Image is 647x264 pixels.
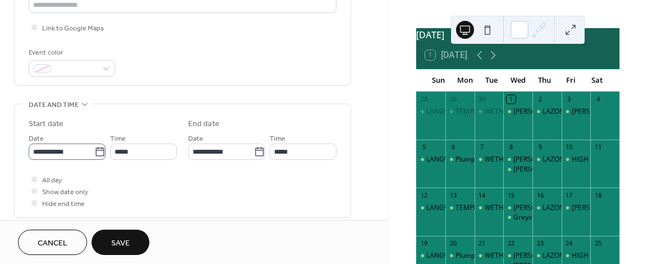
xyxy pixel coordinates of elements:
div: 7 [478,143,486,151]
div: HIGH HESKET [562,251,591,261]
div: WETHERAL [485,251,520,261]
div: 14 [478,191,486,199]
div: ALSTON - FAIR HILL RECREATIONAL GROUND [503,165,532,174]
span: Cancel [38,238,67,249]
div: TEMPLE-SOWERBY [445,203,475,213]
button: Save [92,230,149,255]
div: [PERSON_NAME] & [PERSON_NAME] [513,155,627,164]
div: WETHERAL [485,203,520,213]
div: LAZONBY [543,155,573,164]
div: Winskill & Melmerby [503,251,532,261]
div: LAZONBY [532,107,562,117]
span: Time [270,133,285,145]
div: HIGH HESKET [572,155,615,164]
div: LANGWATHBY [416,203,445,213]
div: 6 [449,143,457,151]
div: Plumpton [455,155,485,164]
div: WETHERAL [475,155,504,164]
div: Sat [584,69,610,92]
div: LANGWATHBY [426,155,472,164]
div: 9 [536,143,544,151]
span: Hide end time [42,198,85,210]
span: All day [42,174,62,186]
div: Start date [29,118,63,130]
div: 20 [449,239,457,248]
span: Time [110,133,126,145]
div: 21 [478,239,486,248]
div: WETHERAL [475,107,504,117]
div: Mon [452,69,478,92]
div: 12 [420,191,428,199]
div: 3 [565,95,573,104]
div: 29 [449,95,457,104]
span: Date [188,133,203,145]
span: Date and time [29,99,79,111]
div: [PERSON_NAME] - [GEOGRAPHIC_DATA] [513,203,640,213]
div: TEMPLE-[GEOGRAPHIC_DATA] [455,107,551,117]
button: Cancel [18,230,87,255]
div: 23 [536,239,544,248]
div: LAZONBY [532,251,562,261]
div: THRELKELD [562,107,591,117]
div: 4 [594,95,602,104]
div: Winskill & Melmerby [503,155,532,164]
span: Show date only [42,186,88,198]
span: Date [29,133,44,145]
div: TEMPLE-[GEOGRAPHIC_DATA] [455,203,551,213]
div: LANGWATHBY [426,107,472,117]
div: Plumpton [445,251,475,261]
div: LANGWATHBY [416,155,445,164]
div: 15 [507,191,515,199]
div: [PERSON_NAME] & [PERSON_NAME] [513,251,627,261]
div: Greystoke [503,213,532,222]
div: Plumpton [445,155,475,164]
div: 1 [507,95,515,104]
div: Thu [531,69,558,92]
div: Sun [425,69,452,92]
div: WETHERAL [475,251,504,261]
div: 28 [420,95,428,104]
div: LAZONBY [543,107,573,117]
div: 30 [478,95,486,104]
div: 25 [594,239,602,248]
div: ALSTON - FAIR HILL RECREATIONAL GROUND [503,203,532,213]
div: 13 [449,191,457,199]
div: ALSTON - FAIR HILL RECREATIONAL GROUND [503,107,532,117]
div: [PERSON_NAME] - [GEOGRAPHIC_DATA] [513,107,640,117]
div: LAZONBY [543,203,573,213]
div: HIGH HESKET [562,155,591,164]
div: [DATE] [416,28,619,42]
div: Greystoke [513,213,545,222]
div: 16 [536,191,544,199]
span: Link to Google Maps [42,23,104,34]
div: HIGH HESKET [572,251,615,261]
div: 2 [536,95,544,104]
div: Wed [505,69,531,92]
div: LAZONBY [532,203,562,213]
div: WETHERAL [485,107,520,117]
div: LANGWATHBY [416,251,445,261]
div: [PERSON_NAME] [572,203,625,213]
div: 18 [594,191,602,199]
div: LANGWATHBY [416,107,445,117]
div: 11 [594,143,602,151]
div: LAZONBY [532,155,562,164]
div: WETHERAL [485,155,520,164]
div: 24 [565,239,573,248]
div: 8 [507,143,515,151]
div: 22 [507,239,515,248]
div: Event color [29,47,113,59]
div: LANGWATHBY [426,251,472,261]
div: Plumpton [455,251,485,261]
div: TEMPLE-SOWERBY [445,107,475,117]
div: WETHERAL [475,203,504,213]
div: 17 [565,191,573,199]
div: [PERSON_NAME] [572,107,625,117]
div: 19 [420,239,428,248]
div: LAZONBY [543,251,573,261]
div: LANGWATHBY [426,203,472,213]
div: 5 [420,143,428,151]
div: 10 [565,143,573,151]
div: End date [188,118,220,130]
